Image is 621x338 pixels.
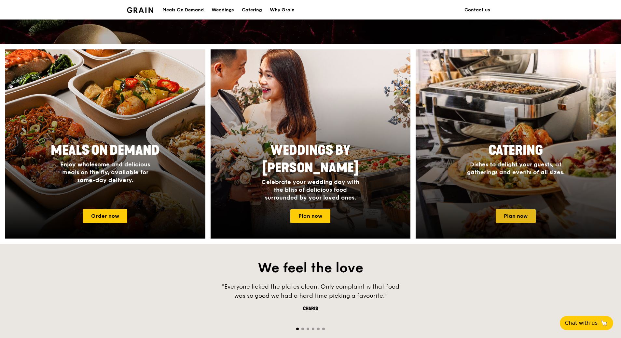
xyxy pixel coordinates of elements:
[5,49,205,239] a: Meals On DemandEnjoy wholesome and delicious meals on the fly, available for same-day delivery.Or...
[83,209,127,223] a: Order now
[262,143,359,176] span: Weddings by [PERSON_NAME]
[213,282,408,300] div: "Everyone licked the plates clean. Only complaint is that food was so good we had a hard time pic...
[211,49,411,239] img: weddings-card.4f3003b8.jpg
[496,209,536,223] a: Plan now
[261,178,359,201] span: Celebrate your wedding day with the bliss of delicious food surrounded by your loved ones.
[565,319,598,327] span: Chat with us
[461,0,494,20] a: Contact us
[290,209,330,223] a: Plan now
[211,49,411,239] a: Weddings by [PERSON_NAME]Celebrate your wedding day with the bliss of delicious food surrounded b...
[322,328,325,330] span: Go to slide 6
[296,328,299,330] span: Go to slide 1
[127,7,153,13] img: Grain
[307,328,309,330] span: Go to slide 3
[266,0,298,20] a: Why Grain
[317,328,320,330] span: Go to slide 5
[238,0,266,20] a: Catering
[51,143,159,158] span: Meals On Demand
[212,0,234,20] div: Weddings
[5,49,205,239] img: meals-on-demand-card.d2b6f6db.png
[416,49,616,239] a: CateringDishes to delight your guests, at gatherings and events of all sizes.Plan now
[301,328,304,330] span: Go to slide 2
[213,305,408,312] div: Charis
[467,161,565,176] span: Dishes to delight your guests, at gatherings and events of all sizes.
[162,0,204,20] div: Meals On Demand
[270,0,295,20] div: Why Grain
[242,0,262,20] div: Catering
[60,161,150,184] span: Enjoy wholesome and delicious meals on the fly, available for same-day delivery.
[489,143,543,158] span: Catering
[560,316,613,330] button: Chat with us🦙
[312,328,314,330] span: Go to slide 4
[208,0,238,20] a: Weddings
[600,319,608,327] span: 🦙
